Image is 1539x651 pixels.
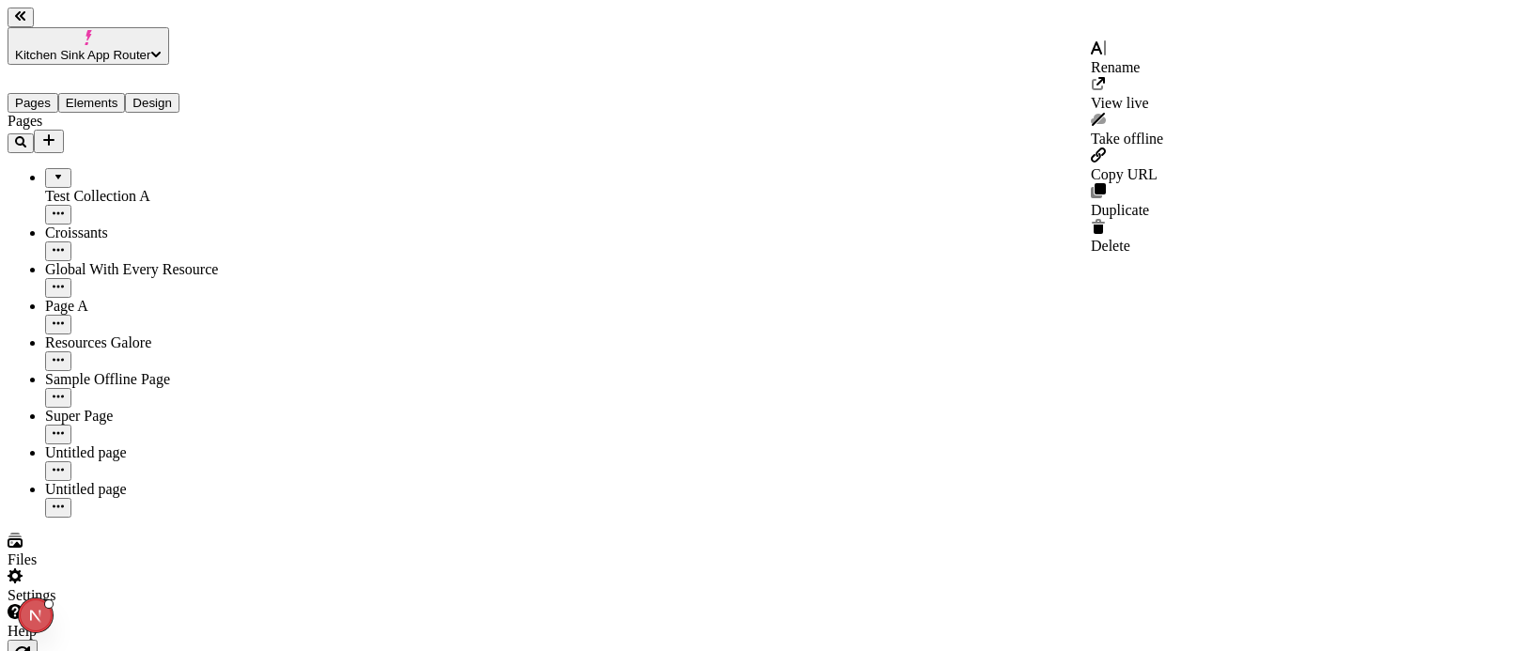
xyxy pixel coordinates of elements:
div: Sample Offline Page [45,371,233,388]
div: Test Collection A [45,188,233,205]
div: Global With Every Resource [45,261,233,278]
div: Croissants [45,225,233,241]
div: Page A [45,298,233,315]
span: Delete [1091,238,1130,254]
p: Cookie Test Route [8,15,274,32]
div: Help [8,623,233,640]
div: Pages [8,113,233,130]
div: Untitled page [45,444,233,461]
div: Files [8,551,233,568]
button: Kitchen Sink App Router [8,27,169,65]
span: View live [1091,95,1149,111]
div: Resources Galore [45,334,233,351]
button: Elements [58,93,126,113]
span: Copy URL [1091,166,1158,182]
div: Super Page [45,408,233,425]
span: Duplicate [1091,202,1149,218]
div: Untitled page [45,481,233,498]
button: Design [125,93,179,113]
span: Take offline [1091,131,1163,147]
span: Rename [1091,59,1140,75]
div: Settings [8,587,233,604]
button: Pages [8,93,58,113]
span: Kitchen Sink App Router [15,48,150,62]
button: Add new [34,130,64,153]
